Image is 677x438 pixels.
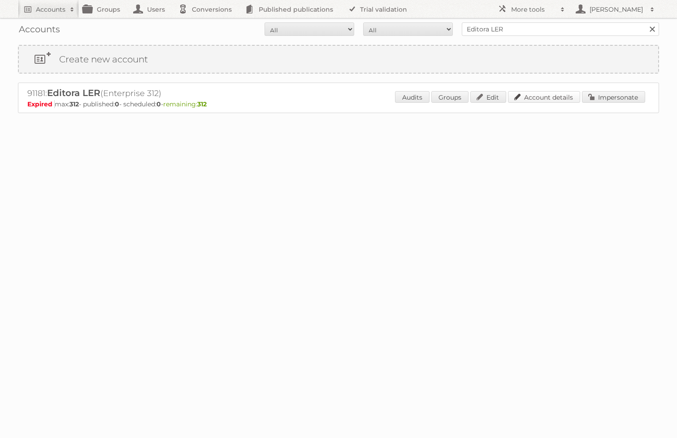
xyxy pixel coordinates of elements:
[27,88,341,99] h2: 91181: (Enterprise 312)
[115,100,119,108] strong: 0
[197,100,207,108] strong: 312
[19,46,658,73] a: Create new account
[27,100,55,108] span: Expired
[36,5,65,14] h2: Accounts
[156,100,161,108] strong: 0
[163,100,207,108] span: remaining:
[587,5,646,14] h2: [PERSON_NAME]
[47,88,100,98] span: Editora LER
[470,91,506,103] a: Edit
[582,91,645,103] a: Impersonate
[27,100,650,108] p: max: - published: - scheduled: -
[69,100,79,108] strong: 312
[511,5,556,14] h2: More tools
[395,91,430,103] a: Audits
[431,91,469,103] a: Groups
[508,91,580,103] a: Account details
